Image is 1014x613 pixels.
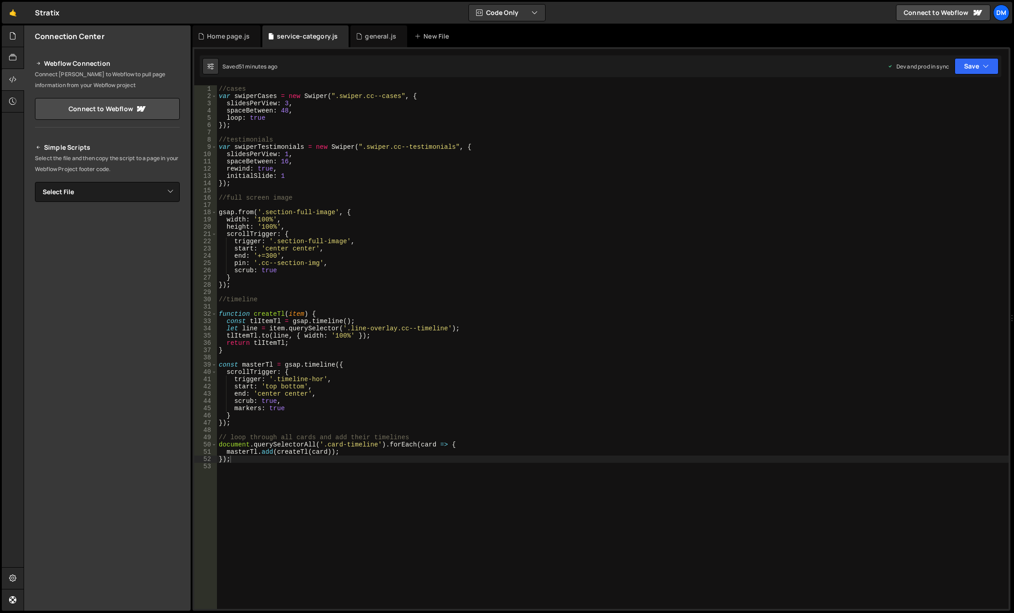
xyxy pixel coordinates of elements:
div: 7 [194,129,217,136]
div: 5 [194,114,217,122]
a: Connect to Webflow [896,5,990,21]
div: 21 [194,230,217,238]
div: 27 [194,274,217,281]
iframe: YouTube video player [35,304,181,386]
div: 26 [194,267,217,274]
div: 24 [194,252,217,260]
div: 13 [194,172,217,180]
div: 9 [194,143,217,151]
div: 40 [194,368,217,376]
div: 41 [194,376,217,383]
div: 20 [194,223,217,230]
h2: Connection Center [35,31,104,41]
div: 1 [194,85,217,93]
div: 49 [194,434,217,441]
h2: Webflow Connection [35,58,180,69]
div: Dev and prod in sync [887,63,949,70]
div: 22 [194,238,217,245]
div: 32 [194,310,217,318]
div: 14 [194,180,217,187]
div: 36 [194,339,217,347]
div: 39 [194,361,217,368]
div: 8 [194,136,217,143]
div: 31 [194,303,217,310]
div: 38 [194,354,217,361]
div: general.js [365,32,396,41]
div: 30 [194,296,217,303]
div: 45 [194,405,217,412]
div: 17 [194,201,217,209]
div: 42 [194,383,217,390]
div: 51 [194,448,217,456]
button: Code Only [469,5,545,21]
div: 10 [194,151,217,158]
div: 11 [194,158,217,165]
div: 28 [194,281,217,289]
div: 44 [194,397,217,405]
a: 🤙 [2,2,24,24]
a: Dm [993,5,1009,21]
div: 25 [194,260,217,267]
div: 6 [194,122,217,129]
div: Stratix [35,7,59,18]
div: 53 [194,463,217,470]
div: Home page.js [207,32,250,41]
div: 50 [194,441,217,448]
iframe: YouTube video player [35,217,181,299]
p: Connect [PERSON_NAME] to Webflow to pull page information from your Webflow project [35,69,180,91]
div: service-category.js [277,32,338,41]
div: Saved [222,63,277,70]
div: 15 [194,187,217,194]
div: 33 [194,318,217,325]
div: 52 [194,456,217,463]
div: New File [414,32,453,41]
a: Connect to Webflow [35,98,180,120]
div: 47 [194,419,217,427]
div: 16 [194,194,217,201]
div: 34 [194,325,217,332]
div: 29 [194,289,217,296]
div: 12 [194,165,217,172]
div: 48 [194,427,217,434]
p: Select the file and then copy the script to a page in your Webflow Project footer code. [35,153,180,175]
div: 2 [194,93,217,100]
div: 3 [194,100,217,107]
div: 43 [194,390,217,397]
div: 19 [194,216,217,223]
div: 51 minutes ago [239,63,277,70]
button: Save [955,58,999,74]
div: 35 [194,332,217,339]
div: 18 [194,209,217,216]
div: 4 [194,107,217,114]
div: 23 [194,245,217,252]
div: 37 [194,347,217,354]
h2: Simple Scripts [35,142,180,153]
div: 46 [194,412,217,419]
